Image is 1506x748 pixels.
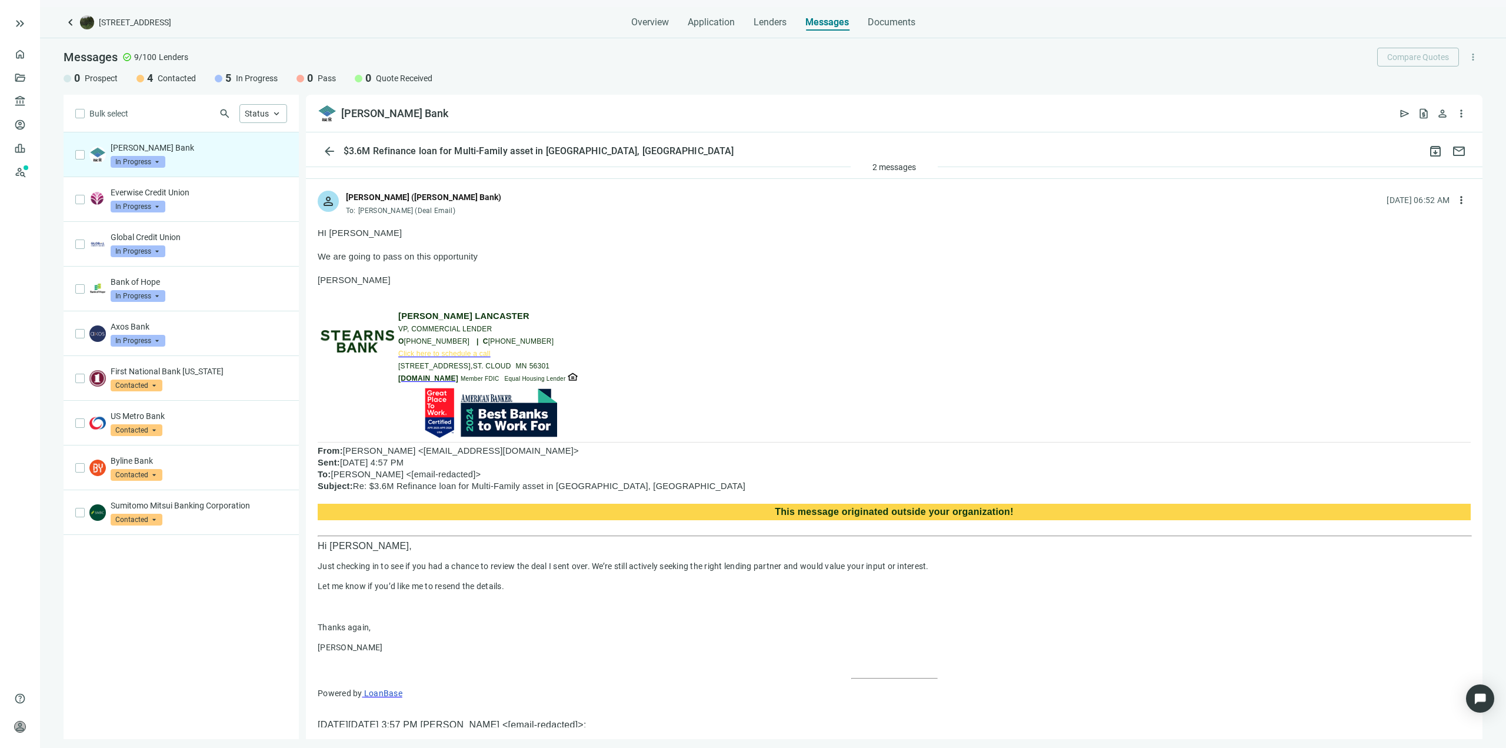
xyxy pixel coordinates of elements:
span: In Progress [111,156,165,168]
img: a48d5c4c-a94f-40ff-b205-8c349ce9c820.png [318,104,336,123]
button: more_vert [1464,48,1482,67]
span: person [321,194,335,208]
span: Application [688,16,735,28]
span: Contacted [111,514,162,526]
span: In Progress [111,201,165,212]
button: more_vert [1452,191,1471,210]
span: archive [1428,144,1442,158]
span: Status [245,109,269,118]
img: a48d5c4c-a94f-40ff-b205-8c349ce9c820.png [89,147,106,163]
span: 2 messages [872,162,916,172]
img: 96e0fafb-c641-46b8-873c-69911cf44df2.png [89,370,106,387]
span: Lenders [754,16,787,28]
span: Contacted [111,380,162,391]
span: 4 [147,71,153,85]
img: deal-logo [80,15,94,29]
span: account_balance [14,95,22,107]
span: Contacted [111,424,162,436]
p: Bank of Hope [111,276,287,288]
button: keyboard_double_arrow_right [13,16,27,31]
span: person [1437,108,1448,119]
span: 5 [225,71,231,85]
img: 4cf2550b-7756-46e2-8d44-f8b267530c12.png [89,460,106,476]
img: 51bf7309-c43e-4b21-845f-5c091e243190 [89,504,106,521]
span: Messages [805,16,849,28]
span: Quote Received [376,72,432,84]
span: In Progress [111,290,165,302]
p: [PERSON_NAME] Bank [111,142,287,154]
p: Everwise Credit Union [111,187,287,198]
p: First National Bank [US_STATE] [111,365,287,377]
span: mail [1452,144,1466,158]
div: [DATE] 06:52 AM [1387,194,1450,207]
button: 2 messages [862,158,926,177]
span: In Progress [236,72,278,84]
span: send [1399,108,1411,119]
div: To: [346,206,501,215]
button: more_vert [1452,104,1471,123]
div: [PERSON_NAME] ([PERSON_NAME] Bank) [346,191,501,204]
button: archive [1424,139,1447,163]
span: In Progress [111,245,165,257]
span: Documents [868,16,915,28]
img: 922fd012-2038-42db-9eb2-6e01f82d6a52.png [89,236,106,252]
span: 0 [74,71,80,85]
p: Axos Bank [111,321,287,333]
button: arrow_back [318,139,341,163]
span: check_circle [122,52,132,62]
span: 0 [307,71,313,85]
button: person [1433,104,1452,123]
span: more_vert [1468,52,1478,62]
span: Contacted [158,72,196,84]
span: 0 [365,71,371,85]
span: Prospect [85,72,118,84]
img: 427971c4-4346-4e72-9493-a738692bfeaa [89,325,106,342]
span: more_vert [1455,194,1467,206]
p: Byline Bank [111,455,287,467]
span: [STREET_ADDRESS] [99,16,171,28]
span: Overview [631,16,669,28]
span: Messages [64,50,118,64]
span: search [219,108,231,119]
p: Sumitomo Mitsui Banking Corporation [111,500,287,511]
span: help [14,693,26,704]
img: 1c395672-3075-4ae1-8e4b-dd739d13a33a [89,415,106,431]
span: Bulk select [89,107,128,120]
span: more_vert [1455,108,1467,119]
p: US Metro Bank [111,410,287,422]
button: send [1395,104,1414,123]
span: [PERSON_NAME] (Deal Email) [358,207,455,215]
span: arrow_back [322,144,336,158]
span: request_quote [1418,108,1430,119]
div: [PERSON_NAME] Bank [341,107,448,121]
button: mail [1447,139,1471,163]
span: Contacted [111,469,162,481]
p: Global Credit Union [111,231,287,243]
span: Lenders [159,51,188,63]
button: request_quote [1414,104,1433,123]
img: a875f2cc-f3b6-437c-a177-a5e10b6d28fb [89,281,106,297]
span: In Progress [111,335,165,347]
span: person [14,721,26,733]
span: keyboard_arrow_up [271,108,282,119]
span: 9/100 [134,51,156,63]
div: $3.6M Refinance loan for Multi-Family asset in [GEOGRAPHIC_DATA], [GEOGRAPHIC_DATA] [341,145,736,157]
div: Open Intercom Messenger [1466,684,1494,713]
span: Pass [318,72,336,84]
a: keyboard_arrow_left [64,15,78,29]
img: 85cc5686-cbfb-4092-b6a7-d9e9e3daedf0 [89,191,106,208]
button: Compare Quotes [1377,48,1459,67]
